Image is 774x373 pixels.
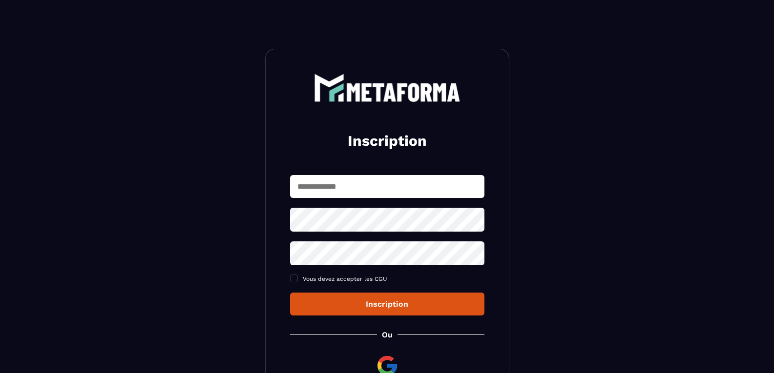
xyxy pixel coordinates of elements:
a: logo [290,74,484,102]
span: Vous devez accepter les CGU [303,275,387,282]
button: Inscription [290,293,484,315]
img: logo [314,74,460,102]
p: Ou [382,330,393,339]
h2: Inscription [302,131,473,151]
div: Inscription [298,299,477,309]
